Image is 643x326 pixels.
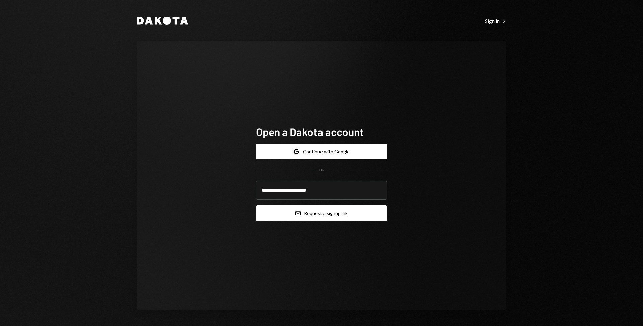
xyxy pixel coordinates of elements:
button: Request a signuplink [256,205,387,221]
h1: Open a Dakota account [256,125,387,138]
div: Sign in [485,18,506,24]
div: OR [319,167,325,173]
button: Continue with Google [256,144,387,159]
a: Sign in [485,17,506,24]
